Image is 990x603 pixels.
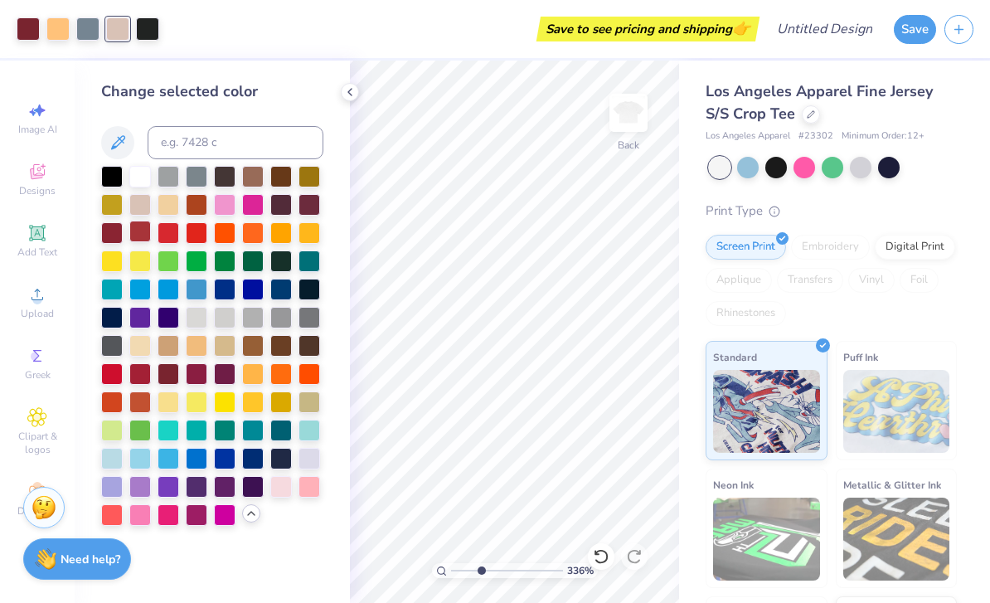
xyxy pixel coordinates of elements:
img: Metallic & Glitter Ink [843,498,950,581]
span: Puff Ink [843,348,878,366]
span: # 23302 [798,129,833,143]
div: Applique [706,268,772,293]
span: 336 % [567,563,594,578]
div: Transfers [777,268,843,293]
div: Change selected color [101,80,323,103]
div: Print Type [706,202,957,221]
strong: Need help? [61,552,120,567]
span: 👉 [732,18,750,38]
span: Decorate [17,504,57,518]
div: Digital Print [875,235,955,260]
div: Rhinestones [706,301,786,326]
img: Puff Ink [843,370,950,453]
div: Embroidery [791,235,870,260]
span: Neon Ink [713,476,754,494]
img: Back [612,96,645,129]
span: Upload [21,307,54,320]
span: Metallic & Glitter Ink [843,476,941,494]
div: Screen Print [706,235,786,260]
button: Save [894,15,936,44]
span: Designs [19,184,56,197]
span: Los Angeles Apparel Fine Jersey S/S Crop Tee [706,81,933,124]
div: Back [618,138,639,153]
img: Standard [713,370,820,453]
div: Save to see pricing and shipping [541,17,755,41]
span: Image AI [18,123,57,136]
span: Greek [25,368,51,382]
span: Standard [713,348,757,366]
span: Minimum Order: 12 + [842,129,924,143]
input: Untitled Design [764,12,886,46]
div: Foil [900,268,939,293]
div: Vinyl [848,268,895,293]
input: e.g. 7428 c [148,126,323,159]
img: Neon Ink [713,498,820,581]
span: Clipart & logos [8,430,66,456]
span: Add Text [17,246,57,259]
span: Los Angeles Apparel [706,129,790,143]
